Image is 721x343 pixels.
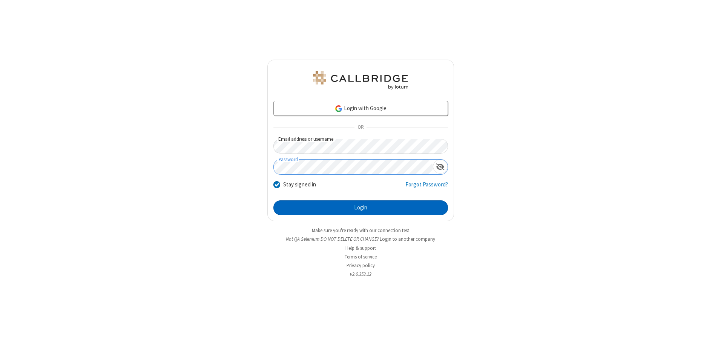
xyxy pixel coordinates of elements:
a: Login with Google [273,101,448,116]
span: OR [354,122,367,133]
a: Help & support [345,245,376,251]
button: Login [273,200,448,215]
a: Privacy policy [347,262,375,269]
img: QA Selenium DO NOT DELETE OR CHANGE [311,71,410,89]
div: Show password [433,160,448,174]
li: v2.6.352.12 [267,271,454,278]
img: google-icon.png [334,105,343,113]
input: Password [274,160,433,174]
li: Not QA Selenium DO NOT DELETE OR CHANGE? [267,235,454,243]
button: Login to another company [380,235,435,243]
label: Stay signed in [283,180,316,189]
a: Forgot Password? [405,180,448,195]
a: Terms of service [345,254,377,260]
input: Email address or username [273,139,448,154]
a: Make sure you're ready with our connection test [312,227,409,234]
